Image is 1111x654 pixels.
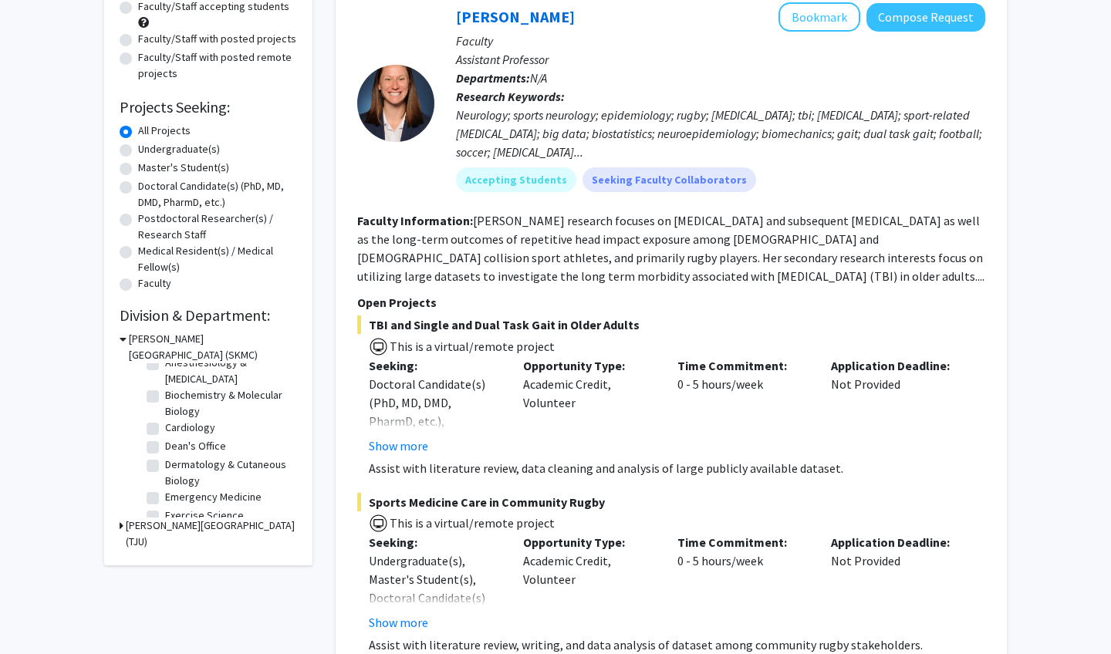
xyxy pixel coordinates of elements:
h3: [PERSON_NAME][GEOGRAPHIC_DATA] (SKMC) [129,331,297,363]
p: Time Commitment: [677,356,809,375]
button: Add Katie Hunzinger to Bookmarks [778,2,860,32]
p: Faculty [456,32,985,50]
h2: Projects Seeking: [120,98,297,116]
b: Faculty Information: [357,213,473,228]
button: Show more [369,437,428,455]
label: Dermatology & Cutaneous Biology [165,457,293,489]
div: 0 - 5 hours/week [666,356,820,455]
span: This is a virtual/remote project [388,339,555,354]
label: Medical Resident(s) / Medical Fellow(s) [138,243,297,275]
label: Anesthesiology & [MEDICAL_DATA] [165,355,293,387]
div: 0 - 5 hours/week [666,533,820,632]
div: Not Provided [819,356,974,455]
label: All Projects [138,123,191,139]
iframe: Chat [12,585,66,642]
p: Opportunity Type: [523,533,654,551]
label: Postdoctoral Researcher(s) / Research Staff [138,211,297,243]
label: Faculty/Staff with posted remote projects [138,49,297,82]
p: Time Commitment: [677,533,809,551]
span: N/A [530,70,547,86]
div: Neurology; sports neurology; epidemiology; rugby; [MEDICAL_DATA]; tbi; [MEDICAL_DATA]; sport-rela... [456,106,985,161]
p: Seeking: [369,533,500,551]
p: Open Projects [357,293,985,312]
mat-chip: Accepting Students [456,167,576,192]
p: Application Deadline: [831,356,962,375]
label: Master's Student(s) [138,160,229,176]
button: Show more [369,613,428,632]
p: Assistant Professor [456,50,985,69]
div: Doctoral Candidate(s) (PhD, MD, DMD, PharmD, etc.), Postdoctoral Researcher(s) / Research Staff, ... [369,375,500,523]
fg-read-more: [PERSON_NAME] research focuses on [MEDICAL_DATA] and subsequent [MEDICAL_DATA] as well as the lon... [357,213,984,284]
div: Academic Credit, Volunteer [512,356,666,455]
h3: [PERSON_NAME][GEOGRAPHIC_DATA] (TJU) [126,517,297,550]
label: Undergraduate(s) [138,141,220,157]
p: Seeking: [369,356,500,375]
label: Cardiology [165,420,215,436]
h2: Division & Department: [120,306,297,325]
span: This is a virtual/remote project [388,515,555,531]
label: Faculty [138,275,171,292]
label: Dean's Office [165,438,226,454]
button: Compose Request to Katie Hunzinger [866,3,985,32]
label: Emergency Medicine [165,489,262,505]
p: Application Deadline: [831,533,962,551]
b: Departments: [456,70,530,86]
p: Opportunity Type: [523,356,654,375]
label: Biochemistry & Molecular Biology [165,387,293,420]
span: TBI and Single and Dual Task Gait in Older Adults [357,315,985,334]
b: Research Keywords: [456,89,565,104]
a: [PERSON_NAME] [456,7,575,26]
label: Exercise Science [165,507,244,524]
label: Doctoral Candidate(s) (PhD, MD, DMD, PharmD, etc.) [138,178,297,211]
p: Assist with literature review, writing, and data analysis of dataset among community rugby stakeh... [369,635,985,654]
div: Academic Credit, Volunteer [512,533,666,632]
p: Assist with literature review, data cleaning and analysis of large publicly available dataset. [369,459,985,477]
div: Not Provided [819,533,974,632]
span: Sports Medicine Care in Community Rugby [357,493,985,511]
mat-chip: Seeking Faculty Collaborators [583,167,756,192]
label: Faculty/Staff with posted projects [138,31,296,47]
